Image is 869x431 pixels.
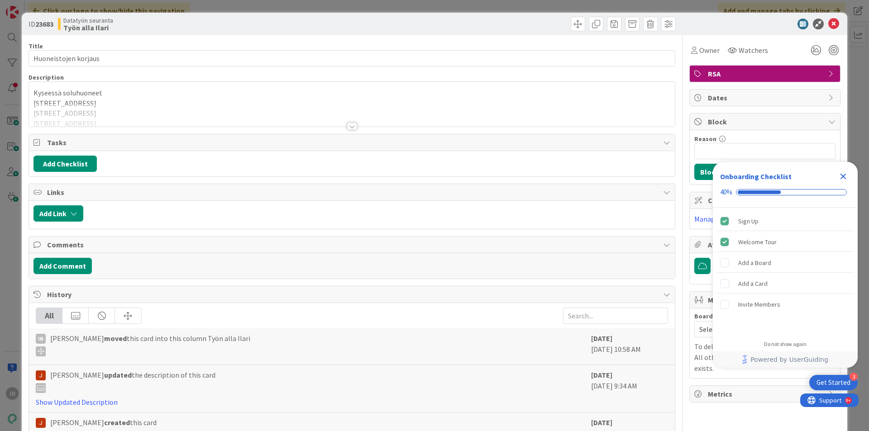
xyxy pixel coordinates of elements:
[713,162,858,368] div: Checklist Container
[716,294,854,314] div: Invite Members is incomplete.
[708,68,824,79] span: RSA
[36,398,118,407] a: Show Updated Description
[46,4,50,11] div: 9+
[36,418,46,428] img: JM
[816,378,850,387] div: Get Started
[104,370,132,379] b: updated
[738,278,768,289] div: Add a Card
[713,351,858,368] div: Footer
[591,333,668,360] div: [DATE] 10:58 AM
[708,195,824,206] span: Custom Fields
[591,370,612,379] b: [DATE]
[29,42,43,50] label: Title
[19,1,41,12] span: Support
[563,308,668,324] input: Search...
[708,239,824,250] span: Attachments
[716,253,854,273] div: Add a Board is incomplete.
[708,116,824,127] span: Block
[47,289,659,300] span: History
[33,98,670,109] p: [STREET_ADDRESS]
[738,299,780,310] div: Invite Members
[33,88,670,98] p: Kyseessä soluhuoneet
[104,334,127,343] b: moved
[720,188,732,196] div: 40%
[716,211,854,231] div: Sign Up is complete.
[47,239,659,250] span: Comments
[29,50,675,66] input: type card name here...
[699,323,815,336] span: Select...
[694,164,725,180] button: Block
[591,369,668,407] div: [DATE] 9:34 AM
[63,24,113,31] b: Työn alla Ilari
[694,313,713,319] span: Board
[809,375,858,390] div: Open Get Started checklist, remaining modules: 3
[836,169,850,184] div: Close Checklist
[33,156,97,172] button: Add Checklist
[36,334,46,344] div: IN
[35,19,53,28] b: 23683
[738,237,777,247] div: Welcome Tour
[29,19,53,29] span: ID
[750,354,828,365] span: Powered by UserGuiding
[720,188,850,196] div: Checklist progress: 40%
[708,294,824,305] span: Mirrors
[716,232,854,252] div: Welcome Tour is complete.
[717,351,853,368] a: Powered by UserGuiding
[591,418,612,427] b: [DATE]
[50,417,157,428] span: [PERSON_NAME] this card
[63,17,113,24] span: Datatyön seuranta
[29,73,64,81] span: Description
[713,208,858,335] div: Checklist items
[716,274,854,294] div: Add a Card is incomplete.
[47,187,659,198] span: Links
[33,205,83,222] button: Add Link
[739,45,768,56] span: Watchers
[738,216,759,227] div: Sign Up
[50,369,215,393] span: [PERSON_NAME] the description of this card
[33,258,92,274] button: Add Comment
[694,135,716,143] label: Reason
[850,373,858,381] div: 3
[708,92,824,103] span: Dates
[591,334,612,343] b: [DATE]
[738,257,771,268] div: Add a Board
[699,45,720,56] span: Owner
[764,341,807,348] div: Do not show again
[694,341,836,374] p: To delete a mirror card, just delete the card. All other mirrored cards will continue to exists.
[104,418,130,427] b: created
[694,214,764,223] a: Manage Custom Fields
[47,137,659,148] span: Tasks
[50,333,250,356] span: [PERSON_NAME] this card into this column Työn alla Ilari
[36,370,46,380] img: JM
[720,171,792,182] div: Onboarding Checklist
[36,308,62,323] div: All
[708,388,824,399] span: Metrics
